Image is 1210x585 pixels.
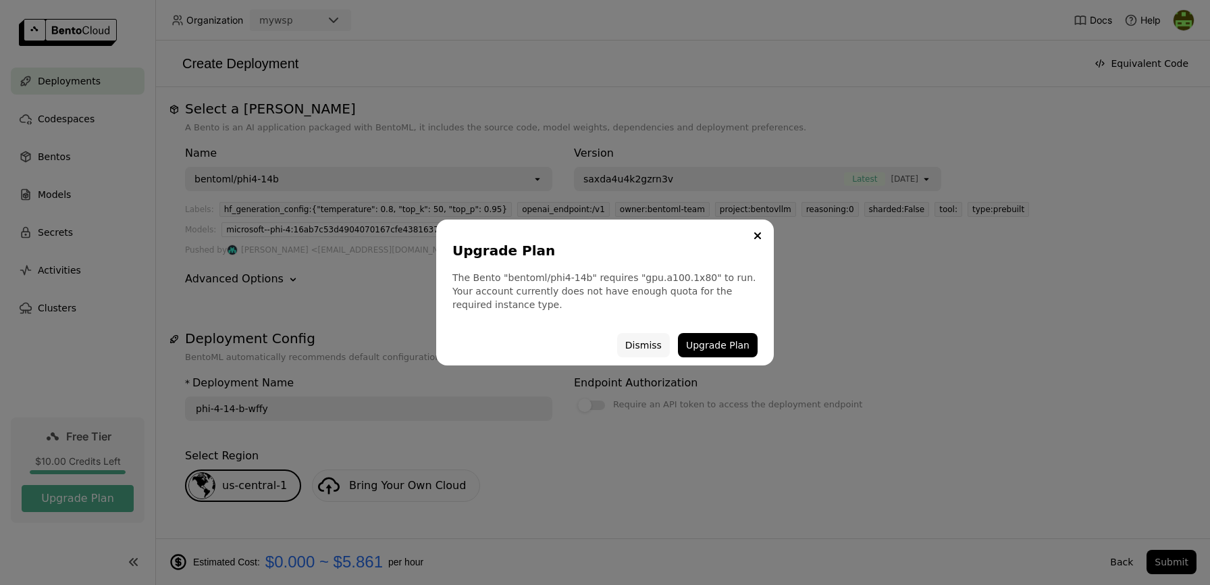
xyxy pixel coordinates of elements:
[452,271,758,311] div: The Bento "bentoml/phi4-14b" requires "gpu.a100.1x80" to run. Your account currently does not hav...
[678,333,758,357] button: Upgrade Plan
[749,228,766,244] button: Close
[436,220,774,365] div: dialog
[452,241,752,260] div: Upgrade Plan
[617,333,670,357] button: Dismiss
